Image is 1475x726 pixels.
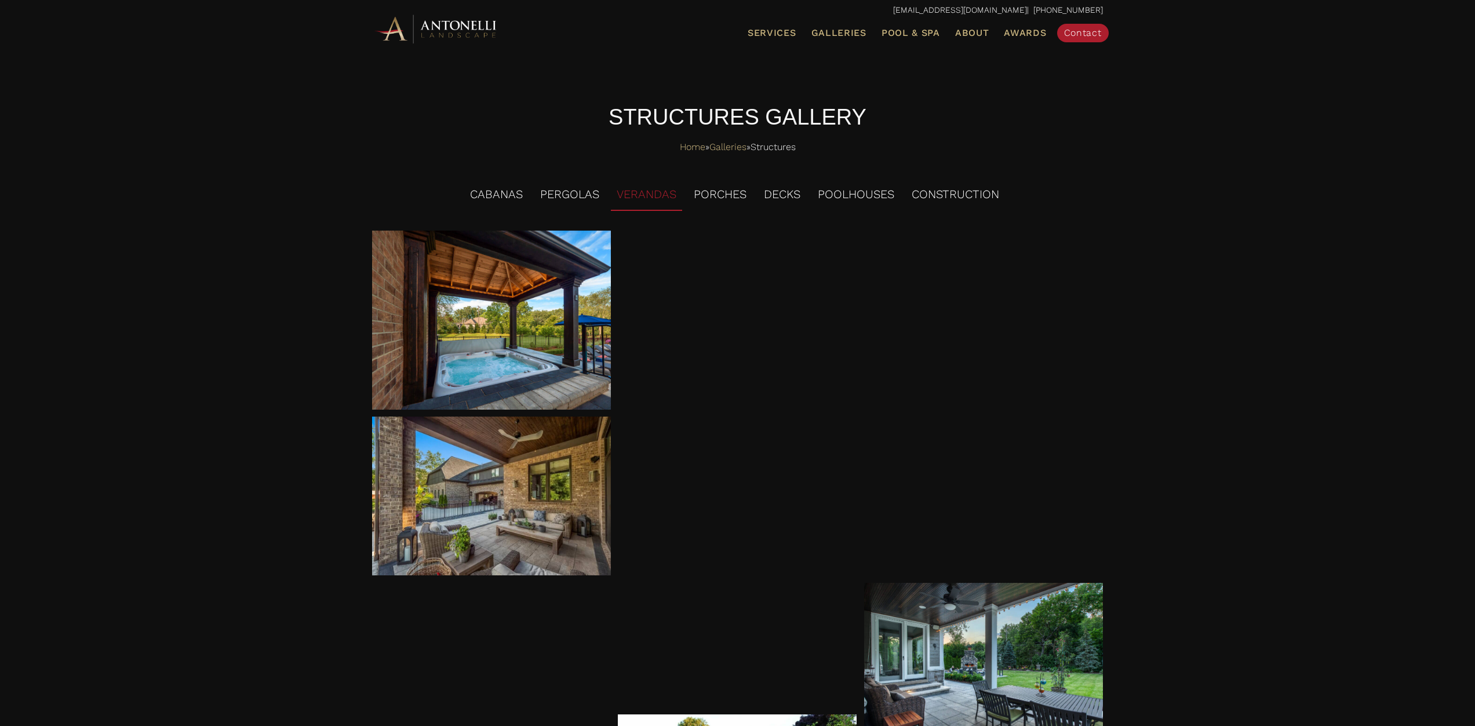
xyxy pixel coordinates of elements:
li: VERANDAS [611,179,682,211]
span: Contact [1064,27,1102,38]
li: CONSTRUCTION [906,179,1005,211]
a: Galleries [709,138,746,156]
span: Awards [1004,27,1046,38]
li: POOLHOUSES [812,179,900,211]
span: About [955,28,989,38]
li: PORCHES [688,179,752,211]
a: Home [680,138,705,156]
nav: Breadcrumbs [373,138,1103,156]
span: Services [748,28,796,38]
li: PERGOLAS [534,179,605,211]
a: About [950,25,994,41]
a: Galleries [807,25,871,41]
a: Contact [1057,24,1109,42]
span: Pool & Spa [882,27,940,38]
span: » » [680,138,796,156]
a: Services [743,25,801,41]
p: | [PHONE_NUMBER] [373,3,1103,18]
a: Pool & Spa [877,25,945,41]
span: Structures [751,138,796,156]
img: Antonelli Horizontal Logo [373,13,500,45]
h4: STRUCTURES GALLERY [373,102,1103,133]
li: CABANAS [464,179,529,211]
li: DECKS [758,179,806,211]
span: Galleries [811,27,866,38]
a: Awards [999,25,1051,41]
a: [EMAIL_ADDRESS][DOMAIN_NAME] [893,5,1027,14]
